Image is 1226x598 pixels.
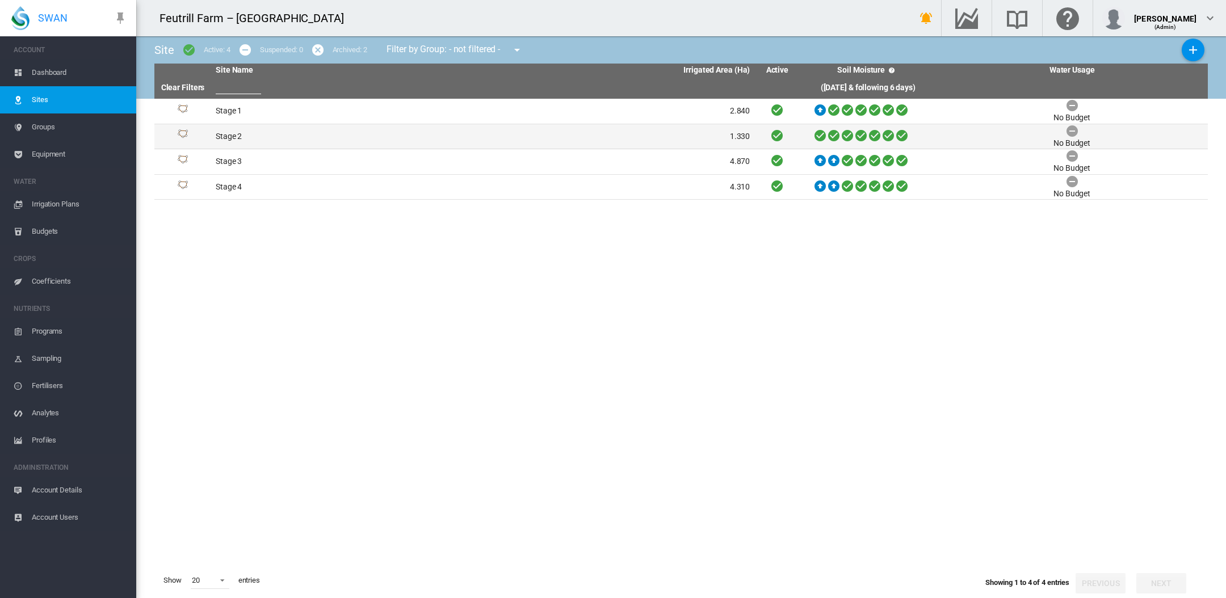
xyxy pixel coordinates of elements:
tr: Site Id: 26469 Stage 2 1.330 No Budget [154,124,1208,150]
div: Archived: 2 [333,45,367,55]
tr: Site Id: 26472 Stage 4 4.310 No Budget [154,175,1208,200]
button: Next [1136,573,1186,593]
span: (Admin) [1154,24,1177,30]
span: NUTRIENTS [14,300,127,318]
span: Coefficients [32,268,127,295]
span: SWAN [38,11,68,25]
div: 20 [192,576,200,584]
span: CROPS [14,250,127,268]
th: Site Name [211,64,483,77]
div: Site Id: 26472 [159,180,207,194]
div: Filter by Group: - not filtered - [378,39,532,61]
span: Sampling [32,345,127,372]
span: Site [154,43,174,57]
span: Dashboard [32,59,127,86]
tr: Site Id: 26468 Stage 1 2.840 No Budget [154,99,1208,124]
span: Account Users [32,504,127,531]
span: Budgets [32,218,127,245]
span: ACCOUNT [14,41,127,59]
md-icon: icon-menu-down [510,43,524,57]
md-icon: icon-help-circle [885,64,898,77]
div: No Budget [1053,112,1090,124]
md-icon: icon-cancel [311,43,325,57]
md-icon: icon-minus-circle [238,43,252,57]
td: 1.330 [483,124,755,149]
div: No Budget [1053,188,1090,200]
span: ADMINISTRATION [14,458,127,477]
tr: Site Id: 26470 Stage 3 4.870 No Budget [154,149,1208,175]
div: No Budget [1053,163,1090,174]
button: icon-bell-ring [915,7,938,30]
span: Account Details [32,477,127,504]
span: entries [234,571,264,590]
md-icon: icon-chevron-down [1203,11,1217,25]
button: Previous [1076,573,1126,593]
td: Stage 3 [211,149,483,174]
span: WATER [14,172,127,191]
md-icon: icon-pin [114,11,127,25]
img: profile.jpg [1102,7,1125,30]
img: 1.svg [176,155,190,169]
md-icon: Click here for help [1054,11,1081,25]
md-icon: Go to the Data Hub [953,11,980,25]
md-icon: icon-checkbox-marked-circle [182,43,196,57]
span: Equipment [32,141,127,168]
div: Site Id: 26470 [159,155,207,169]
img: 1.svg [176,129,190,143]
th: Soil Moisture [800,64,936,77]
div: Site Id: 26468 [159,104,207,118]
div: Suspended: 0 [260,45,303,55]
td: 4.870 [483,149,755,174]
td: Stage 2 [211,124,483,149]
th: ([DATE] & following 6 days) [800,77,936,99]
div: Active: 4 [204,45,230,55]
span: Groups [32,113,127,141]
div: No Budget [1053,138,1090,149]
button: icon-menu-down [506,39,528,61]
td: 2.840 [483,99,755,124]
span: Sites [32,86,127,113]
md-icon: icon-plus [1186,43,1200,57]
td: Stage 1 [211,99,483,124]
th: Active [754,64,800,77]
th: Irrigated Area (Ha) [483,64,755,77]
td: 4.310 [483,175,755,200]
div: Feutrill Farm – [GEOGRAPHIC_DATA] [159,10,354,26]
md-icon: icon-bell-ring [919,11,933,25]
span: Fertilisers [32,372,127,399]
span: Analytes [32,399,127,427]
img: SWAN-Landscape-Logo-Colour-drop.png [11,6,30,30]
div: Site Id: 26469 [159,129,207,143]
a: Clear Filters [161,83,205,92]
span: Irrigation Plans [32,191,127,218]
button: Add New Site, define start date [1182,39,1204,61]
span: Programs [32,318,127,345]
th: Water Usage [936,64,1208,77]
td: Stage 4 [211,175,483,200]
img: 1.svg [176,104,190,118]
div: [PERSON_NAME] [1134,9,1196,20]
span: Show [159,571,186,590]
img: 1.svg [176,180,190,194]
span: Profiles [32,427,127,454]
span: Showing 1 to 4 of 4 entries [985,578,1069,587]
md-icon: Search the knowledge base [1004,11,1031,25]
